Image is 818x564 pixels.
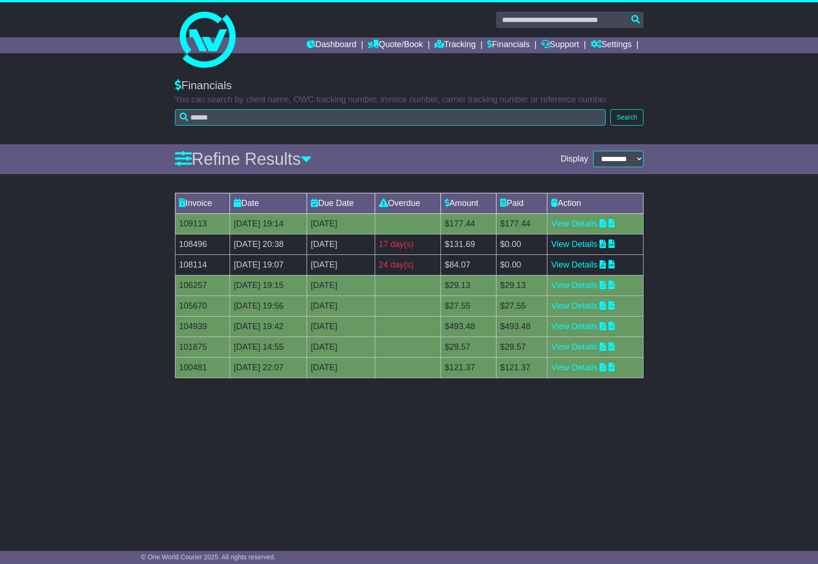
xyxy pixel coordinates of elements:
[175,213,230,234] td: 109113
[541,37,579,53] a: Support
[307,254,375,275] td: [DATE]
[175,79,643,92] div: Financials
[441,275,496,296] td: $29.13
[175,254,230,275] td: 108114
[175,95,643,105] p: You can search by client name, OWC tracking number, invoice number, carrier tracking number or re...
[551,342,597,352] a: View Details
[551,322,597,331] a: View Details
[307,37,357,53] a: Dashboard
[230,193,307,213] td: Date
[230,275,307,296] td: [DATE] 19:15
[441,254,496,275] td: $84.07
[175,234,230,254] td: 108496
[496,316,547,337] td: $493.48
[496,337,547,357] td: $29.57
[379,259,437,271] div: 24 day(s)
[496,357,547,378] td: $121.37
[551,301,597,310] a: View Details
[307,275,375,296] td: [DATE]
[230,357,307,378] td: [DATE] 22:07
[307,213,375,234] td: [DATE]
[307,296,375,316] td: [DATE]
[175,193,230,213] td: Invoice
[307,357,375,378] td: [DATE]
[434,37,475,53] a: Tracking
[175,275,230,296] td: 106257
[496,296,547,316] td: $27.55
[610,109,643,126] button: Search
[551,219,597,228] a: View Details
[175,337,230,357] td: 101875
[175,296,230,316] td: 105670
[230,213,307,234] td: [DATE] 19:14
[441,213,496,234] td: $177.44
[307,337,375,357] td: [DATE]
[560,154,588,164] span: Display
[496,254,547,275] td: $0.00
[307,193,375,213] td: Due Date
[379,238,437,251] div: 17 day(s)
[441,357,496,378] td: $121.37
[230,337,307,357] td: [DATE] 14:55
[441,337,496,357] td: $29.57
[496,193,547,213] td: Paid
[230,254,307,275] td: [DATE] 19:07
[591,37,632,53] a: Settings
[141,553,276,561] span: © One World Courier 2025. All rights reserved.
[307,316,375,337] td: [DATE]
[496,234,547,254] td: $0.00
[175,316,230,337] td: 104939
[496,213,547,234] td: $177.44
[547,193,643,213] td: Action
[230,296,307,316] td: [DATE] 19:56
[551,363,597,372] a: View Details
[487,37,530,53] a: Financials
[375,193,440,213] td: Overdue
[230,234,307,254] td: [DATE] 20:38
[307,234,375,254] td: [DATE]
[551,240,597,249] a: View Details
[441,193,496,213] td: Amount
[441,316,496,337] td: $493.48
[551,260,597,269] a: View Details
[175,357,230,378] td: 100481
[175,149,312,169] a: Refine Results
[368,37,423,53] a: Quote/Book
[441,296,496,316] td: $27.55
[230,316,307,337] td: [DATE] 19:42
[551,281,597,290] a: View Details
[496,275,547,296] td: $29.13
[441,234,496,254] td: $131.69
